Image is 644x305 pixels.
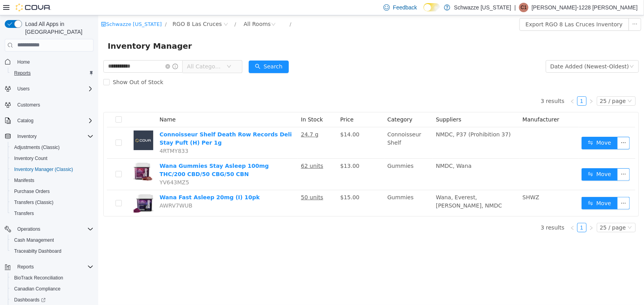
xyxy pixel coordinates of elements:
[483,153,519,165] button: icon: swapMove
[472,210,477,215] i: icon: left
[242,147,261,154] span: $13.00
[421,3,531,15] button: Export RGO 8 Las Cruces Inventory
[11,176,94,185] span: Manifests
[16,4,51,11] img: Cova
[491,210,495,215] i: icon: right
[35,147,55,166] img: Wana Gummies Stay Asleep 100mg THC/200 CBD/50 CBG/50 CBN hero shot
[529,210,534,215] i: icon: down
[14,84,33,94] button: Users
[11,198,57,207] a: Transfers (Classic)
[14,286,61,292] span: Canadian Compliance
[11,273,94,283] span: BioTrack Reconciliation
[2,224,97,235] button: Operations
[14,100,43,110] a: Customers
[14,100,94,110] span: Customers
[8,186,97,197] button: Purchase Orders
[203,101,225,107] span: In Stock
[11,235,94,245] span: Cash Management
[14,275,63,281] span: BioTrack Reconciliation
[17,226,40,232] span: Operations
[338,179,404,193] span: Wana, Everest, [PERSON_NAME], NMDC
[442,81,466,90] li: 3 results
[8,235,97,246] button: Cash Management
[11,246,94,256] span: Traceabilty Dashboard
[338,116,413,122] span: NMDC, P37 (Prohibition 37)
[532,3,638,12] p: [PERSON_NAME]-1228 [PERSON_NAME]
[488,208,498,217] li: Next Page
[483,182,519,194] button: icon: swapMove
[338,147,374,154] span: NMDC, Wana
[67,49,72,53] i: icon: close-circle
[11,64,68,70] span: Show Out of Stock
[11,68,34,78] a: Reports
[11,187,94,196] span: Purchase Orders
[89,47,125,55] span: All Categories
[479,81,488,90] a: 1
[11,154,51,163] a: Inventory Count
[14,132,94,141] span: Inventory
[191,6,193,12] span: /
[3,6,8,11] i: icon: shop
[2,83,97,94] button: Users
[203,179,225,185] u: 50 units
[531,49,536,54] i: icon: down
[17,86,29,92] span: Users
[11,198,94,207] span: Transfers (Classic)
[286,112,335,143] td: Connoisseur Shelf
[14,224,94,234] span: Operations
[11,68,94,78] span: Reports
[14,116,94,125] span: Catalog
[529,83,534,89] i: icon: down
[530,3,543,15] button: icon: ellipsis
[242,101,255,107] span: Price
[9,24,99,37] span: Inventory Manager
[17,102,40,108] span: Customers
[452,45,531,57] div: Date Added (Newest-Oldest)
[11,154,94,163] span: Inventory Count
[14,248,61,254] span: Traceabilty Dashboard
[2,99,97,110] button: Customers
[145,3,172,15] div: All Rooms
[14,262,94,272] span: Reports
[2,261,97,272] button: Reports
[8,208,97,219] button: Transfers
[61,164,91,170] span: YV643MZ5
[479,208,488,217] a: 1
[2,115,97,126] button: Catalog
[11,143,63,152] a: Adjustments (Classic)
[61,132,90,139] span: 4RTMY833
[470,208,479,217] li: Previous Page
[11,143,94,152] span: Adjustments (Classic)
[14,199,53,206] span: Transfers (Classic)
[17,118,33,124] span: Catalog
[14,177,34,184] span: Manifests
[8,197,97,208] button: Transfers (Classic)
[74,48,80,54] i: icon: info-circle
[14,224,44,234] button: Operations
[11,165,76,174] a: Inventory Manager (Classic)
[74,4,124,13] span: RGO 8 Las Cruces
[203,116,220,122] u: 24.7 g
[11,176,37,185] a: Manifests
[502,208,528,217] div: 25 / page
[488,81,498,90] li: Next Page
[14,237,54,243] span: Cash Management
[11,235,57,245] a: Cash Management
[502,81,528,90] div: 25 / page
[14,116,37,125] button: Catalog
[454,3,512,12] p: Schwazze [US_STATE]
[8,153,97,164] button: Inventory Count
[424,3,440,11] input: Dark Mode
[424,179,441,185] span: SHWZ
[338,101,363,107] span: Suppliers
[470,81,479,90] li: Previous Page
[11,273,66,283] a: BioTrack Reconciliation
[286,175,335,201] td: Gummies
[67,6,68,12] span: /
[14,210,34,217] span: Transfers
[393,4,417,11] span: Feedback
[203,147,225,154] u: 62 units
[424,101,461,107] span: Manufacturer
[521,3,527,12] span: C1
